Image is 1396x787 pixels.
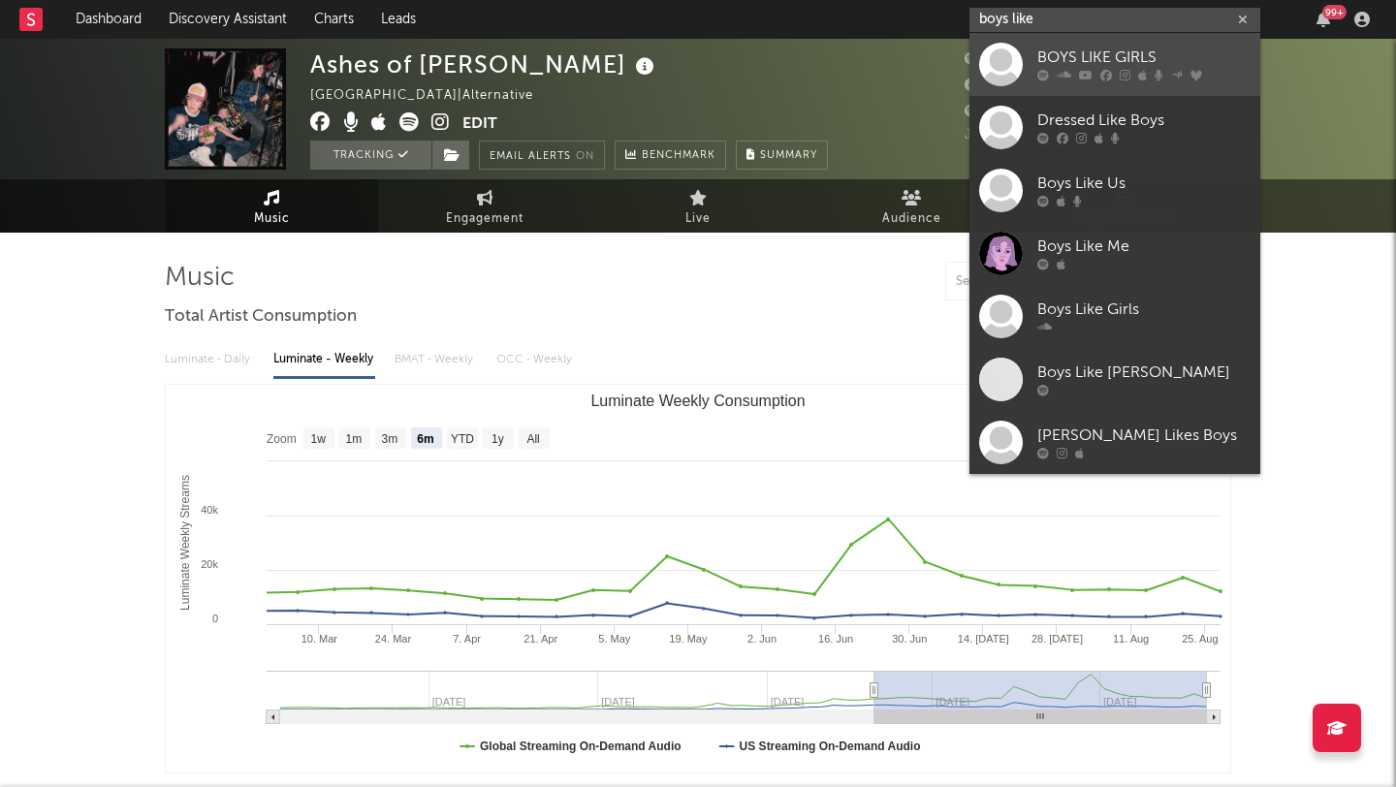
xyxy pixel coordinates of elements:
[969,411,1260,474] a: [PERSON_NAME] Likes Boys
[736,141,828,170] button: Summary
[301,633,338,645] text: 10. Mar
[310,84,555,108] div: [GEOGRAPHIC_DATA] | Alternative
[805,179,1018,233] a: Audience
[446,207,523,231] span: Engagement
[267,432,297,446] text: Zoom
[965,129,1077,142] span: Jump Score: 71.8
[1037,299,1251,322] div: Boys Like Girls
[1113,633,1149,645] text: 11. Aug
[590,393,805,409] text: Luminate Weekly Consumption
[178,475,192,611] text: Luminate Weekly Streams
[669,633,708,645] text: 19. May
[523,633,557,645] text: 21. Apr
[969,159,1260,222] a: Boys Like Us
[1037,173,1251,196] div: Boys Like Us
[685,207,711,231] span: Live
[615,141,726,170] a: Benchmark
[965,53,1025,66] span: 9,483
[451,432,474,446] text: YTD
[1182,633,1218,645] text: 25. Aug
[526,432,539,446] text: All
[201,558,218,570] text: 20k
[417,432,433,446] text: 6m
[453,633,481,645] text: 7. Apr
[892,633,927,645] text: 30. Jun
[591,179,805,233] a: Live
[958,633,1009,645] text: 14. [DATE]
[165,305,357,329] span: Total Artist Consumption
[747,633,777,645] text: 2. Jun
[969,33,1260,96] a: BOYS LIKE GIRLS
[1317,12,1330,27] button: 99+
[492,432,504,446] text: 1y
[201,504,218,516] text: 40k
[1037,362,1251,385] div: Boys Like [PERSON_NAME]
[375,633,412,645] text: 24. Mar
[254,207,290,231] span: Music
[969,96,1260,159] a: Dressed Like Boys
[165,179,378,233] a: Music
[310,141,431,170] button: Tracking
[1322,5,1347,19] div: 99 +
[462,112,497,137] button: Edit
[378,179,591,233] a: Engagement
[166,385,1230,772] svg: Luminate Weekly Consumption
[212,613,218,624] text: 0
[642,144,715,168] span: Benchmark
[1037,236,1251,259] div: Boys Like Me
[965,79,1024,92] span: 4,100
[311,432,327,446] text: 1w
[310,48,659,80] div: Ashes of [PERSON_NAME]
[946,274,1151,290] input: Search by song name or URL
[1037,47,1251,70] div: BOYS LIKE GIRLS
[760,150,817,161] span: Summary
[818,633,853,645] text: 16. Jun
[882,207,941,231] span: Audience
[598,633,631,645] text: 5. May
[969,222,1260,285] a: Boys Like Me
[1037,110,1251,133] div: Dressed Like Boys
[346,432,363,446] text: 1m
[969,8,1260,32] input: Search for artists
[969,348,1260,411] a: Boys Like [PERSON_NAME]
[479,141,605,170] button: Email AlertsOn
[969,285,1260,348] a: Boys Like Girls
[1031,633,1083,645] text: 28. [DATE]
[382,432,398,446] text: 3m
[576,151,594,162] em: On
[480,740,682,753] text: Global Streaming On-Demand Audio
[740,740,921,753] text: US Streaming On-Demand Audio
[273,343,375,376] div: Luminate - Weekly
[1037,425,1251,448] div: [PERSON_NAME] Likes Boys
[965,106,1142,118] span: 9,258 Monthly Listeners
